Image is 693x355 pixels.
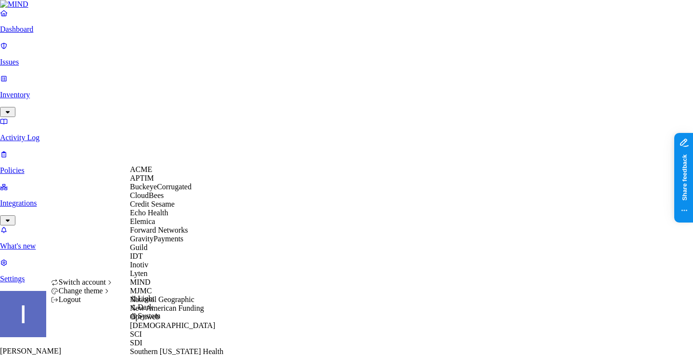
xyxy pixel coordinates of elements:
span: Elemica [130,217,155,225]
span: Forward Networks [130,226,188,234]
span: Switch account [59,278,106,286]
span: MJMC [130,287,152,295]
span: BuckeyeCorrugated [130,183,192,191]
span: CloudBees [130,191,164,199]
span: IDT [130,252,143,260]
span: SDI [130,339,142,347]
span: ACME [130,165,152,173]
span: Lyten [130,269,147,277]
div: Logout [51,295,114,304]
span: [DEMOGRAPHIC_DATA] [130,321,215,329]
span: Guild [130,243,147,251]
span: New American Funding [130,304,204,312]
span: MIND [130,278,151,286]
span: Inotiv [130,261,148,269]
span: GravityPayments [130,235,183,243]
span: SCI [130,330,142,338]
span: Echo Health [130,209,168,217]
span: National Geographic [130,295,194,303]
span: Credit Sesame [130,200,175,208]
span: APTIM [130,174,154,182]
span: Change theme [59,287,103,295]
span: Openweb [130,313,159,321]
